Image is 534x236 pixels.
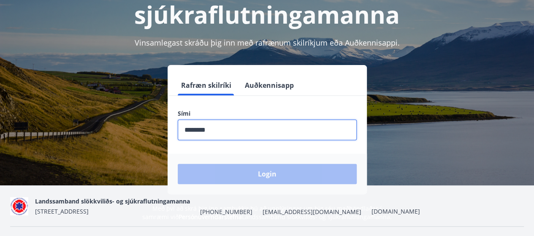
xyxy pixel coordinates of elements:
[241,75,297,95] button: Auðkennisapp
[179,213,242,221] a: Persónuverndarstefna
[35,197,190,205] span: Landssamband slökkviliðs- og sjúkraflutningamanna
[263,208,361,216] span: [EMAIL_ADDRESS][DOMAIN_NAME]
[178,75,235,95] button: Rafræn skilríki
[10,197,28,215] img: 5co5o51sp293wvT0tSE6jRQ7d6JbxoluH3ek357x.png
[35,207,89,215] span: [STREET_ADDRESS]
[371,207,420,215] a: [DOMAIN_NAME]
[135,38,400,48] span: Vinsamlegast skráðu þig inn með rafrænum skilríkjum eða Auðkennisappi.
[200,208,252,216] span: [PHONE_NUMBER]
[178,109,357,118] label: Sími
